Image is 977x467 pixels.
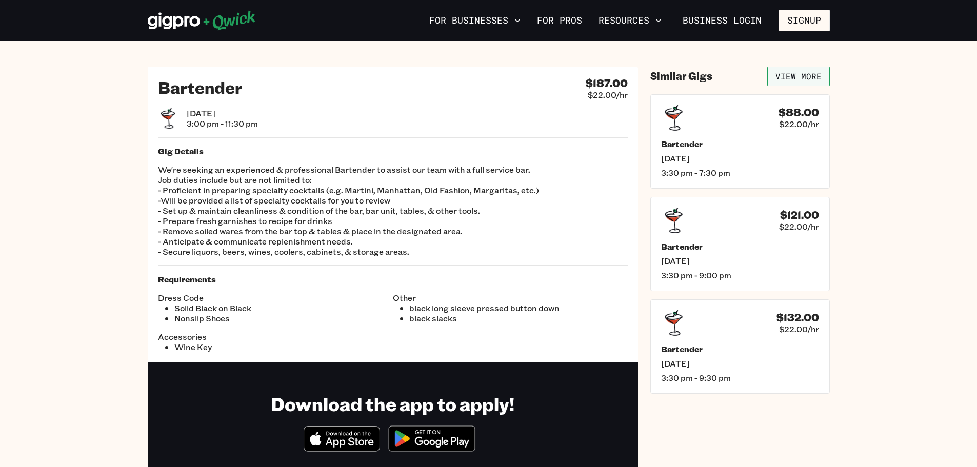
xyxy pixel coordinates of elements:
span: 3:00 pm - 11:30 pm [187,118,258,129]
li: Nonslip Shoes [174,313,393,323]
span: $22.00/hr [588,90,628,100]
a: $121.00$22.00/hrBartender[DATE]3:30 pm - 9:00 pm [650,197,830,291]
h5: Bartender [661,344,819,354]
h4: $187.00 [586,77,628,90]
h4: $132.00 [776,311,819,324]
h1: Download the app to apply! [271,392,514,415]
span: 3:30 pm - 7:30 pm [661,168,819,178]
a: View More [767,67,830,86]
button: For Businesses [425,12,525,29]
span: [DATE] [661,358,819,369]
img: Get it on Google Play [382,419,482,458]
a: $132.00$22.00/hrBartender[DATE]3:30 pm - 9:30 pm [650,299,830,394]
h4: $121.00 [780,209,819,221]
button: Signup [779,10,830,31]
h5: Bartender [661,241,819,252]
p: We're seeking an experienced & professional Bartender to assist our team with a full service bar.... [158,165,628,257]
span: [DATE] [661,256,819,266]
span: 3:30 pm - 9:30 pm [661,373,819,383]
li: black slacks [409,313,628,323]
span: Accessories [158,332,393,342]
li: Solid Black on Black [174,303,393,313]
a: For Pros [533,12,586,29]
span: [DATE] [187,108,258,118]
a: Download on the App Store [304,443,381,454]
span: $22.00/hr [779,221,819,232]
h4: Similar Gigs [650,70,712,83]
span: $22.00/hr [779,119,819,129]
button: Resources [594,12,666,29]
h4: $88.00 [779,106,819,119]
span: Other [393,293,628,303]
h5: Requirements [158,274,628,285]
h5: Gig Details [158,146,628,156]
h2: Bartender [158,77,242,97]
li: Wine Key [174,342,393,352]
span: [DATE] [661,153,819,164]
span: $22.00/hr [779,324,819,334]
li: black long sleeve pressed button down [409,303,628,313]
a: $88.00$22.00/hrBartender[DATE]3:30 pm - 7:30 pm [650,94,830,189]
span: 3:30 pm - 9:00 pm [661,270,819,280]
h5: Bartender [661,139,819,149]
a: Business Login [674,10,770,31]
span: Dress Code [158,293,393,303]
